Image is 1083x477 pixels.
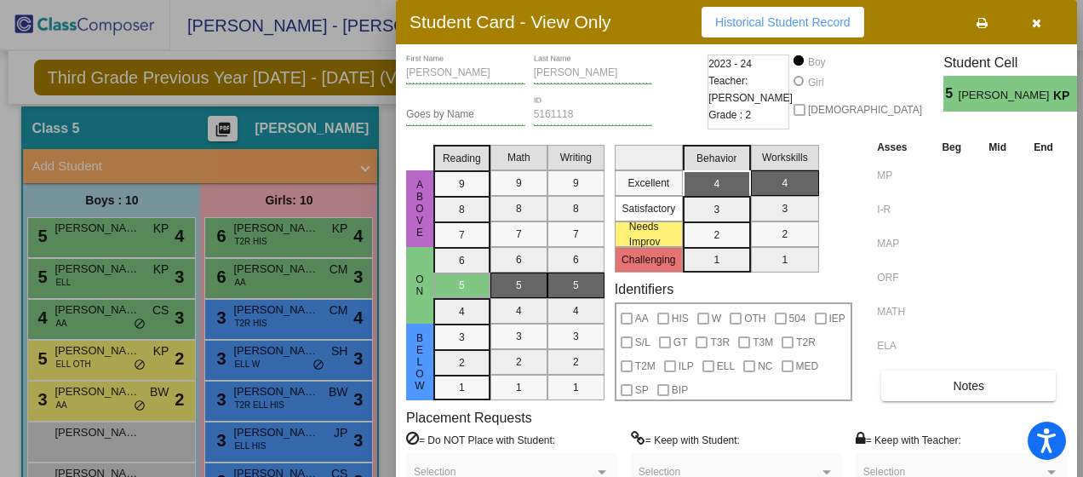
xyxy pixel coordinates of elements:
[717,356,735,376] span: ELL
[807,55,826,70] div: Boy
[406,431,555,448] label: = Do NOT Place with Student:
[710,332,730,353] span: T3R
[708,55,752,72] span: 2023 - 24
[406,109,525,121] input: goes by name
[873,138,928,157] th: Asses
[928,138,975,157] th: Beg
[635,308,649,329] span: AA
[744,308,765,329] span: OTH
[975,138,1020,157] th: Mid
[412,179,427,238] span: Above
[829,308,845,329] span: IEP
[1053,87,1077,105] span: KP
[679,356,694,376] span: ILP
[410,11,611,32] h3: Student Card - View Only
[406,410,532,426] label: Placement Requests
[702,7,864,37] button: Historical Student Record
[635,380,649,400] span: SP
[953,379,984,393] span: Notes
[1020,138,1067,157] th: End
[715,15,851,29] span: Historical Student Record
[877,231,924,256] input: assessment
[412,332,427,392] span: Below
[758,356,772,376] span: NC
[631,431,740,448] label: = Keep with Student:
[708,72,793,106] span: Teacher: [PERSON_NAME]
[635,356,656,376] span: T2M
[877,299,924,325] input: assessment
[708,106,751,124] span: Grade : 2
[877,265,924,290] input: assessment
[807,75,824,90] div: Girl
[943,83,958,104] span: 5
[856,431,961,448] label: = Keep with Teacher:
[877,197,924,222] input: assessment
[712,308,721,329] span: W
[808,100,922,120] span: [DEMOGRAPHIC_DATA]
[796,332,816,353] span: T2R
[877,333,924,359] input: assessment
[959,87,1053,105] span: [PERSON_NAME]
[534,109,653,121] input: Enter ID
[789,308,806,329] span: 504
[796,356,819,376] span: MED
[673,332,688,353] span: GT
[877,163,924,188] input: assessment
[753,332,773,353] span: T3M
[672,308,689,329] span: HIS
[412,273,427,297] span: On
[881,371,1056,401] button: Notes
[615,281,673,297] label: Identifiers
[635,332,650,353] span: S/L
[672,380,688,400] span: BIP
